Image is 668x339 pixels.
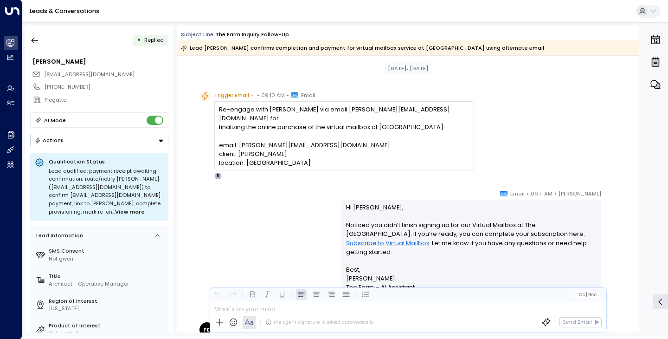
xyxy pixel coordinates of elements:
span: Replied [144,36,164,44]
div: Lead Information [33,232,83,240]
div: Actions [34,137,64,143]
div: Lead [PERSON_NAME] confirms completion and payment for virtual mailbox service at [GEOGRAPHIC_DAT... [181,43,544,52]
div: R [214,172,222,180]
span: • [251,91,253,100]
span: 09:10 AM [261,91,285,100]
div: Virtual Mailbox [49,330,165,338]
label: Region of Interest [49,297,165,305]
div: The agent signature is added automatically [265,319,373,326]
a: Leads & Conversations [30,7,99,15]
p: Hi [PERSON_NAME], Noticed you didn’t finish signing up for our Virtual Mailbox at The [GEOGRAPHIC... [346,203,597,265]
span: • [554,189,557,198]
div: R [605,189,620,204]
div: PE [199,322,214,337]
p: Qualification Status [49,158,164,165]
div: Architect - Operative Manager [49,280,165,288]
span: Email [301,91,315,100]
span: Subject Line: [181,31,215,38]
span: finance@piegatto.com [44,71,135,78]
label: Product of Interest [49,322,165,330]
span: Trigger Email [214,91,249,100]
div: Lead qualified: payment receipt awaiting confirmation; route/notify [PERSON_NAME] ([EMAIL_ADDRESS... [49,167,164,216]
span: • [527,189,529,198]
span: • [257,91,259,100]
button: Undo [212,289,224,300]
div: [PERSON_NAME] [32,57,168,66]
div: Not given [49,255,165,263]
span: [EMAIL_ADDRESS][DOMAIN_NAME] [44,71,135,78]
span: Cc Bcc [578,292,597,297]
span: 09:11 AM [531,189,552,198]
p: [PERSON_NAME] The Farm – AI Assistant [346,274,597,310]
span: [PERSON_NAME] [559,189,601,198]
div: Piegatto [45,96,168,104]
span: View more [115,208,145,216]
button: Cc|Bcc [575,291,599,298]
div: • [137,33,141,47]
span: Email [510,189,525,198]
div: AI Mode [44,116,66,125]
div: [PHONE_NUMBER] [45,83,168,91]
p: Best, [346,265,597,274]
a: Subscribe to Virtual Mailbox [346,239,429,248]
label: Title [49,272,165,280]
button: Redo [227,289,238,300]
div: Button group with a nested menu [30,134,168,147]
div: [US_STATE] [49,305,165,313]
button: Actions [30,134,168,147]
label: SMS Consent [49,247,165,255]
div: The Farm Inquiry Follow-up [216,31,289,39]
span: • [287,91,289,100]
span: | [586,292,587,297]
div: [DATE], [DATE] [385,63,432,74]
div: Re-engage with [PERSON_NAME] via email [PERSON_NAME][EMAIL_ADDRESS][DOMAIN_NAME] for finalizing t... [219,105,469,167]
